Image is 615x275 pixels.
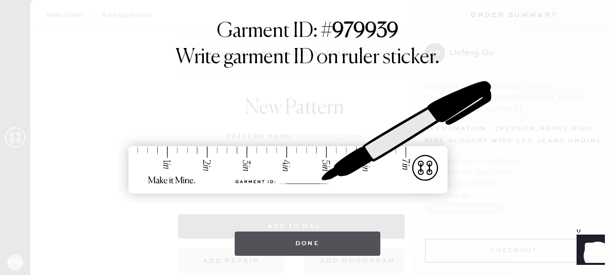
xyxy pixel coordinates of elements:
h1: Write garment ID on ruler sticker. [175,45,440,70]
iframe: Front Chat [567,230,610,273]
h1: Garment ID: # [217,19,399,45]
strong: 979939 [332,21,399,41]
img: ruler-sticker-sharpie.svg [118,55,497,221]
button: Done [235,232,381,256]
